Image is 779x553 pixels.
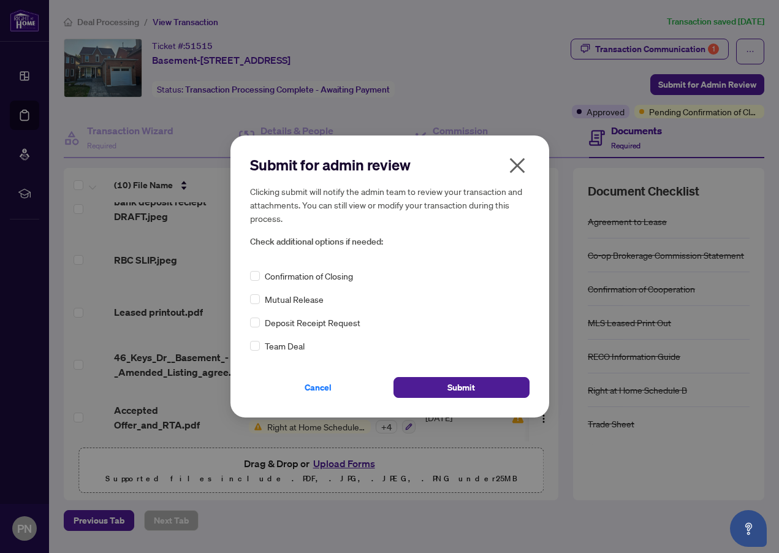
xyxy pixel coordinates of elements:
[250,235,530,249] span: Check additional options if needed:
[393,377,530,398] button: Submit
[265,339,305,353] span: Team Deal
[265,316,360,329] span: Deposit Receipt Request
[265,269,353,283] span: Confirmation of Closing
[265,292,324,306] span: Mutual Release
[730,510,767,547] button: Open asap
[250,155,530,175] h2: Submit for admin review
[447,378,475,397] span: Submit
[507,156,527,175] span: close
[250,185,530,225] h5: Clicking submit will notify the admin team to review your transaction and attachments. You can st...
[305,378,332,397] span: Cancel
[250,377,386,398] button: Cancel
